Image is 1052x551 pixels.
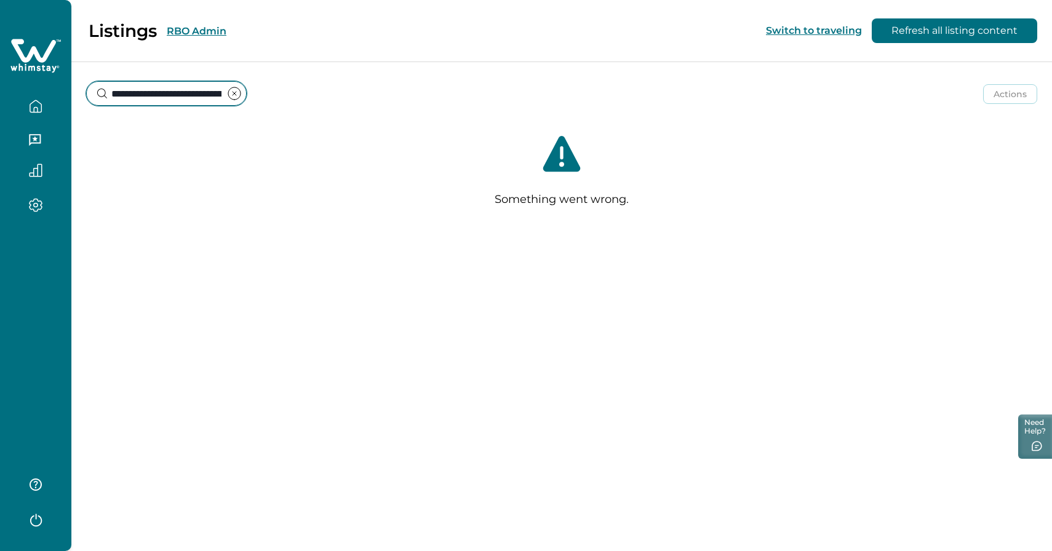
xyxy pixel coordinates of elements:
p: Something went wrong. [495,193,629,207]
button: Refresh all listing content [872,18,1037,43]
button: Switch to traveling [766,25,862,36]
button: RBO Admin [167,25,226,37]
button: clear input [222,81,247,106]
p: Listings [89,20,157,41]
button: Actions [983,84,1037,104]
